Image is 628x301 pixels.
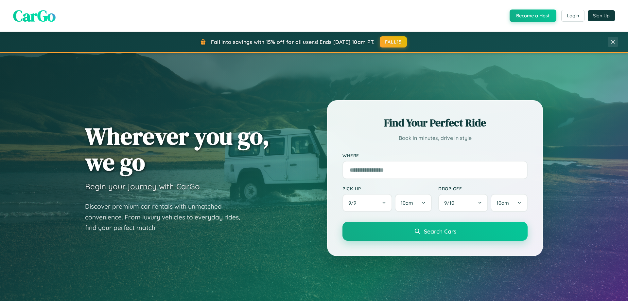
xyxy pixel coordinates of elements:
[491,194,528,212] button: 10am
[424,228,456,235] span: Search Cars
[342,194,392,212] button: 9/9
[85,201,249,233] p: Discover premium car rentals with unmatched convenience. From luxury vehicles to everyday rides, ...
[401,200,413,206] span: 10am
[85,123,270,175] h1: Wherever you go, we go
[13,5,56,27] span: CarGo
[342,133,528,143] p: Book in minutes, drive in style
[85,181,200,191] h3: Begin your journey with CarGo
[342,116,528,130] h2: Find Your Perfect Ride
[438,194,488,212] button: 9/10
[497,200,509,206] span: 10am
[348,200,359,206] span: 9 / 9
[438,186,528,191] label: Drop-off
[342,222,528,241] button: Search Cars
[510,9,556,22] button: Become a Host
[444,200,458,206] span: 9 / 10
[211,39,375,45] span: Fall into savings with 15% off for all users! Ends [DATE] 10am PT.
[342,153,528,158] label: Where
[588,10,615,21] button: Sign Up
[395,194,432,212] button: 10am
[561,10,584,22] button: Login
[380,36,407,47] button: FALL15
[342,186,432,191] label: Pick-up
